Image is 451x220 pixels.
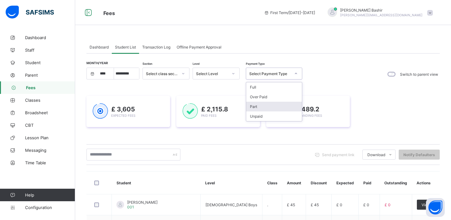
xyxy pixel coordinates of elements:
[246,102,302,111] div: Part
[262,171,282,194] th: Class
[291,105,319,113] span: £ 1,489.2
[264,10,315,15] span: session/term information
[111,105,135,113] span: £ 3,605
[267,202,268,207] span: .
[26,85,75,90] span: Fees
[412,171,440,194] th: Actions
[25,205,75,210] span: Configuration
[340,8,422,13] span: [PERSON_NAME] Bashir
[25,110,75,115] span: Broadsheet
[183,103,198,119] img: paid-1.3eb1404cbcb1d3b736510a26bbfa3ccb.svg
[177,45,221,49] span: Offline Payment Approval
[306,171,332,194] th: Discount
[380,171,412,194] th: Outstanding
[246,82,302,92] div: Full
[142,45,170,49] span: Transaction Log
[336,202,342,207] span: £ 0
[103,10,115,16] span: Fees
[25,60,75,65] span: Student
[400,72,438,77] label: Switch to parent view
[426,198,445,217] button: Open asap
[25,148,75,153] span: Messaging
[282,171,306,194] th: Amount
[90,45,109,49] span: Dashboard
[25,160,75,165] span: Time Table
[249,71,291,76] div: Select Payment Type
[385,202,391,207] span: £ 0
[332,171,359,194] th: Expected
[246,62,265,65] span: Payment Type
[422,202,430,207] span: View
[200,171,262,194] th: Level
[311,202,319,207] span: £ 45
[287,202,295,207] span: £ 45
[205,202,257,207] span: [DEMOGRAPHIC_DATA] Boys
[246,111,302,121] div: Unpaid
[367,152,385,157] span: Download
[25,35,75,40] span: Dashboard
[201,114,216,117] span: Paid Fees
[196,71,228,76] div: Select Level
[25,123,75,128] span: CBT
[201,105,228,113] span: £ 2,115.8
[321,8,436,18] div: HamidBashir
[246,92,302,102] div: Over Paid
[25,192,75,197] span: Help
[340,13,422,17] span: [PERSON_NAME][EMAIL_ADDRESS][DOMAIN_NAME]
[112,171,201,194] th: Student
[127,200,158,205] span: [PERSON_NAME]
[25,98,75,103] span: Classes
[193,62,200,65] span: Level
[143,62,152,65] span: Section
[146,71,178,76] div: Select class section
[111,114,135,117] span: Expected Fees
[403,152,435,157] span: Notify Defaulters
[322,152,355,157] span: Send payment link
[6,6,54,19] img: safsims
[93,103,108,119] img: expected-1.03dd87d44185fb6c27cc9b2570c10499.svg
[359,171,380,194] th: Paid
[86,61,108,65] span: Month/Year
[127,205,134,209] span: 001
[363,202,369,207] span: £ 0
[25,135,75,140] span: Lesson Plan
[115,45,136,49] span: Student List
[291,114,322,117] span: Outstanding Fees
[25,73,75,78] span: Parent
[25,48,75,53] span: Staff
